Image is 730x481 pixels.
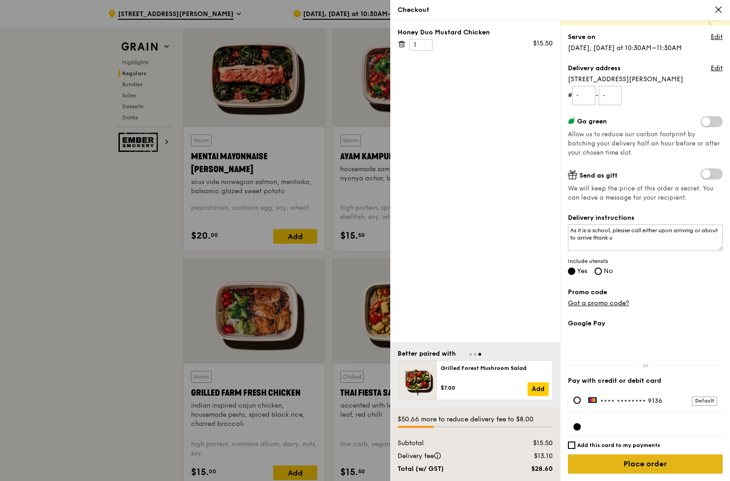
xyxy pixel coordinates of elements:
[588,397,717,405] label: •••• 9136
[568,131,720,157] span: Allow us to reduce our carbon footprint by batching your delivery half an hour before or after yo...
[568,86,723,105] form: # -
[533,39,553,48] div: $15.50
[478,353,481,356] span: Go to slide 3
[392,452,503,461] div: Delivery fee
[577,442,660,449] h6: Add this card to my payments
[568,299,629,307] a: Got a promo code?
[469,353,472,356] span: Go to slide 1
[474,353,477,356] span: Go to slide 2
[568,213,723,223] label: Delivery instructions
[600,397,631,405] span: •••• ••••
[441,384,528,392] div: $7.00
[392,464,503,474] div: Total (w/ GST)
[595,268,602,275] input: No
[604,267,613,275] span: No
[398,28,553,37] div: Honey Duo Mustard Chicken
[392,439,503,448] div: Subtotal
[568,319,723,328] label: Google Pay
[579,172,618,179] span: Send as gift
[577,267,587,275] span: Yes
[568,33,595,42] label: Serve on
[568,442,575,449] input: Add this card to my payments
[441,364,549,372] div: Grilled Forest Mushroom Salad
[711,33,723,42] a: Edit
[572,86,595,105] input: Floor
[503,464,558,474] div: $28.60
[398,349,456,358] div: Better paired with
[692,397,717,406] div: Default
[503,452,558,461] div: $13.10
[588,423,717,431] iframe: Secure card payment input frame
[568,184,723,202] span: We will keep the price of this order a secret. You can leave a message for your recipient.
[577,117,607,125] span: Go green
[568,376,723,386] label: Pay with credit or debit card
[711,64,723,73] a: Edit
[568,75,723,84] span: [STREET_ADDRESS][PERSON_NAME]
[398,415,553,424] div: $50.66 more to reduce delivery fee to $8.00
[568,288,723,297] label: Promo code
[568,257,723,265] span: Include utensils
[398,6,723,15] div: Checkout
[588,397,598,403] img: Payment by MasterCard
[568,334,723,354] iframe: Secure payment button frame
[503,439,558,448] div: $15.50
[528,382,549,396] a: Add
[568,454,723,474] input: Place order
[568,44,682,52] span: [DATE], [DATE] at 10:30AM–11:30AM
[599,86,622,105] input: Unit
[568,268,575,275] input: Yes
[568,64,621,73] label: Delivery address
